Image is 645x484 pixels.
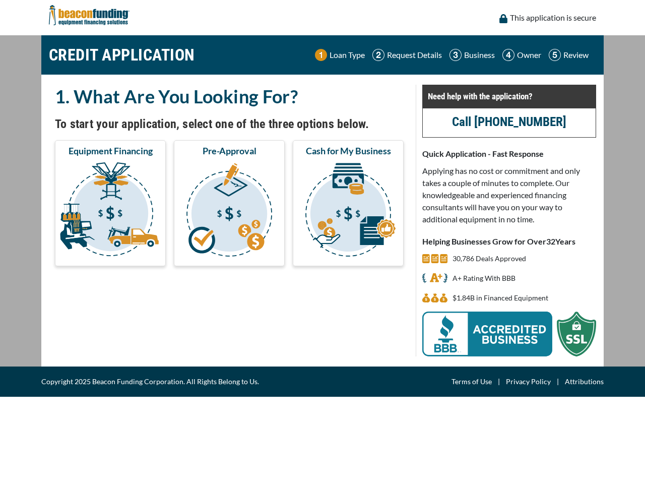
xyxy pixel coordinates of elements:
[453,292,548,304] p: $1,844,346,419 in Financed Equipment
[510,12,596,24] p: This application is secure
[422,165,596,225] p: Applying has no cost or commitment and only takes a couple of minutes to complete. Our knowledgea...
[422,312,596,356] img: BBB Acredited Business and SSL Protection
[502,49,514,61] img: Step 4
[453,272,515,284] p: A+ Rating With BBB
[565,376,604,388] a: Attributions
[69,145,153,157] span: Equipment Financing
[546,236,555,246] span: 32
[176,161,283,262] img: Pre-Approval
[55,140,166,266] button: Equipment Financing
[452,114,566,129] a: Call [PHONE_NUMBER]
[330,49,365,61] p: Loan Type
[295,161,402,262] img: Cash for My Business
[422,235,596,248] p: Helping Businesses Grow for Over Years
[387,49,442,61] p: Request Details
[492,376,506,388] span: |
[315,49,327,61] img: Step 1
[549,49,561,61] img: Step 5
[453,253,526,265] p: 30,786 Deals Approved
[49,40,195,70] h1: CREDIT APPLICATION
[293,140,404,266] button: Cash for My Business
[517,49,541,61] p: Owner
[422,148,596,160] p: Quick Application - Fast Response
[55,115,404,133] h4: To start your application, select one of the three options below.
[563,49,589,61] p: Review
[499,14,507,23] img: lock icon to convery security
[451,376,492,388] a: Terms of Use
[428,90,591,102] p: Need help with the application?
[55,85,404,108] h2: 1. What Are You Looking For?
[203,145,256,157] span: Pre-Approval
[41,376,259,388] span: Copyright 2025 Beacon Funding Corporation. All Rights Belong to Us.
[57,161,164,262] img: Equipment Financing
[464,49,495,61] p: Business
[551,376,565,388] span: |
[174,140,285,266] button: Pre-Approval
[306,145,391,157] span: Cash for My Business
[372,49,384,61] img: Step 2
[449,49,462,61] img: Step 3
[506,376,551,388] a: Privacy Policy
